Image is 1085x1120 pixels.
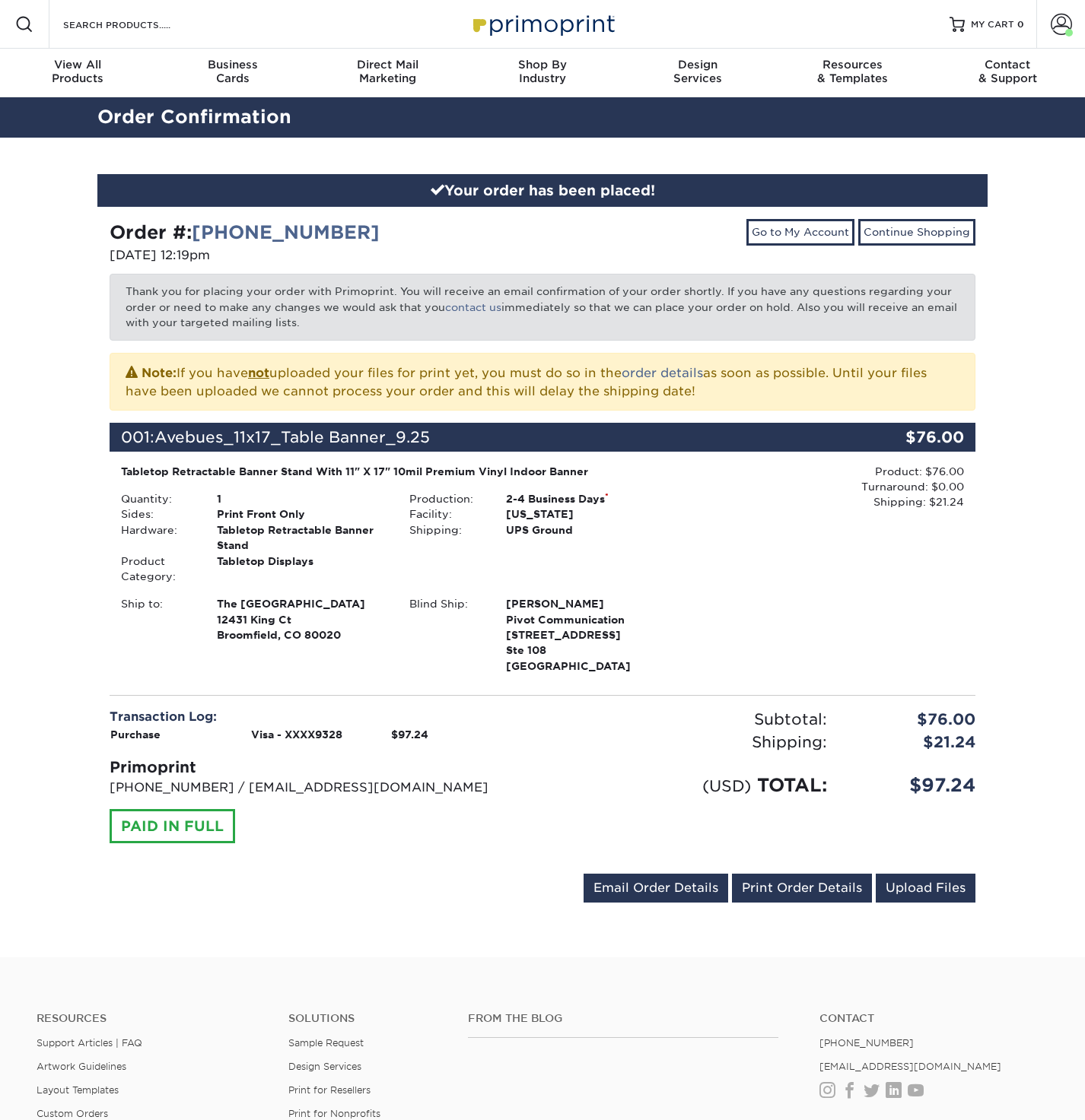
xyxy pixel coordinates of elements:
[495,522,687,538] div: UPS Ground
[37,1037,142,1049] a: Support Articles | FAQ
[288,1108,380,1119] a: Print for Nonprofits
[110,728,161,741] strong: Purchase
[110,522,205,554] div: Hardware:
[110,756,531,779] div: Primoprint
[110,246,531,265] p: [DATE] 12:19pm
[192,221,380,243] a: [PHONE_NUMBER]
[620,49,775,97] a: DesignServices
[465,58,620,85] div: Industry
[110,779,531,797] p: [PHONE_NUMBER] / [EMAIL_ADDRESS][DOMAIN_NAME]
[506,596,676,611] span: [PERSON_NAME]
[110,491,205,506] div: Quantity:
[542,731,838,754] div: Shipping:
[465,58,620,71] span: Shop By
[62,15,210,33] input: SEARCH PRODUCTS.....
[398,596,494,674] div: Blind Ship:
[288,1037,364,1049] a: Sample Request
[155,58,310,71] span: Business
[251,728,342,741] strong: Visa - XXXX9328
[110,221,380,243] strong: Order #:
[121,464,676,479] div: Tabletop Retractable Banner Stand With 11" X 17" 10mil Premium Vinyl Indoor Banner
[288,1012,445,1025] h4: Solutions
[495,491,687,506] div: 2-4 Business Days
[495,506,687,522] div: [US_STATE]
[37,1108,108,1119] a: Custom Orders
[775,58,931,85] div: & Templates
[930,49,1085,97] a: Contact& Support
[37,1084,119,1096] a: Layout Templates
[775,49,931,97] a: Resources& Templates
[288,1061,361,1072] a: Design Services
[506,627,676,642] span: [STREET_ADDRESS]
[110,423,831,452] div: 001:
[930,58,1085,85] div: & Support
[205,554,398,585] div: Tabletop Displays
[154,428,430,446] span: Avebues_11x17_Table Banner_9.25
[398,506,494,522] div: Facility:
[110,506,205,522] div: Sides:
[217,596,387,641] strong: Broomfield, CO 80020
[838,731,987,754] div: $21.24
[217,612,387,627] span: 12431 King Ct
[37,1012,266,1025] h4: Resources
[542,708,838,731] div: Subtotal:
[110,274,975,340] p: Thank you for placing your order with Primoprint. You will receive an email confirmation of your ...
[732,874,872,903] a: Print Order Details
[205,506,398,522] div: Print Front Only
[97,174,988,208] div: Your order has been placed!
[248,366,269,380] b: not
[288,1084,371,1096] a: Print for Resellers
[819,1037,914,1049] a: [PHONE_NUMBER]
[757,774,827,796] span: TOTAL:
[468,1012,779,1025] h4: From the Blog
[506,642,676,658] span: Ste 108
[702,776,751,795] small: (USD)
[110,809,235,844] div: PAID IN FULL
[217,596,387,611] span: The [GEOGRAPHIC_DATA]
[876,874,975,903] a: Upload Files
[1017,19,1024,30] span: 0
[831,423,975,452] div: $76.00
[398,491,494,506] div: Production:
[506,612,676,627] span: Pivot Communication
[687,464,964,510] div: Product: $76.00 Turnaround: $0.00 Shipping: $21.24
[110,596,205,642] div: Ship to:
[620,58,775,71] span: Design
[445,301,501,313] a: contact us
[819,1061,1001,1072] a: [EMAIL_ADDRESS][DOMAIN_NAME]
[142,366,177,380] strong: Note:
[971,18,1014,31] span: MY CART
[838,708,987,731] div: $76.00
[205,522,398,554] div: Tabletop Retractable Banner Stand
[584,874,728,903] a: Email Order Details
[86,103,999,132] h2: Order Confirmation
[398,522,494,538] div: Shipping:
[746,219,854,245] a: Go to My Account
[110,708,531,726] div: Transaction Log:
[838,772,987,799] div: $97.24
[775,58,931,71] span: Resources
[155,49,310,97] a: BusinessCards
[37,1061,126,1072] a: Artwork Guidelines
[155,58,310,85] div: Cards
[110,554,205,585] div: Product Category:
[506,596,676,672] strong: [GEOGRAPHIC_DATA]
[819,1012,1048,1025] a: Contact
[858,219,975,245] a: Continue Shopping
[310,58,465,71] span: Direct Mail
[620,58,775,85] div: Services
[310,58,465,85] div: Marketing
[310,49,465,97] a: Direct MailMarketing
[466,8,619,40] img: Primoprint
[930,58,1085,71] span: Contact
[391,728,428,741] strong: $97.24
[205,491,398,506] div: 1
[622,366,703,380] a: order details
[126,363,959,401] p: If you have uploaded your files for print yet, you must do so in the as soon as possible. Until y...
[465,49,620,97] a: Shop ByIndustry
